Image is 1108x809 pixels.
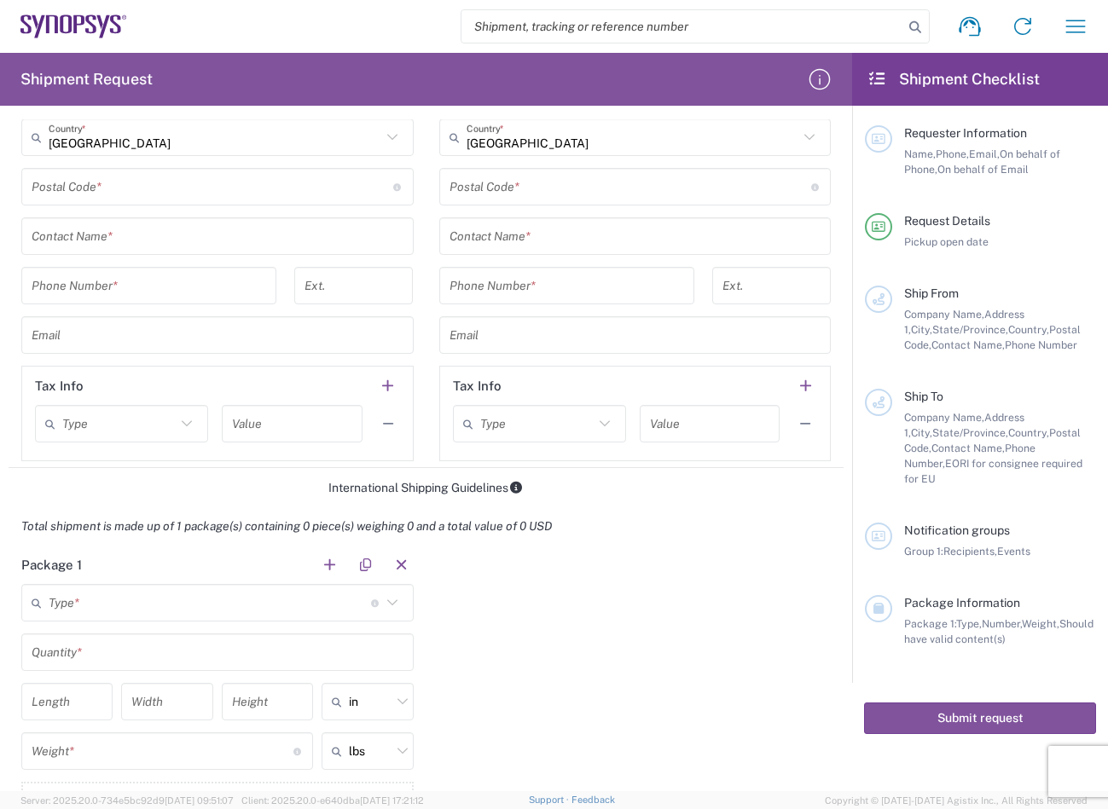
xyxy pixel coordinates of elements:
[904,390,943,403] span: Ship To
[937,163,1029,176] span: On behalf of Email
[969,147,1000,160] span: Email,
[904,596,1020,610] span: Package Information
[904,235,989,248] span: Pickup open date
[904,545,943,558] span: Group 1:
[904,126,1027,140] span: Requester Information
[867,69,1040,90] h2: Shipment Checklist
[904,308,984,321] span: Company Name,
[453,378,502,395] h2: Tax Info
[936,147,969,160] span: Phone,
[825,793,1088,808] span: Copyright © [DATE]-[DATE] Agistix Inc., All Rights Reserved
[931,338,1005,351] span: Contact Name,
[904,457,1082,485] span: EORI for consignee required for EU
[1008,426,1049,439] span: Country,
[20,795,234,806] span: Server: 2025.20.0-734e5bc92d9
[932,323,1008,336] span: State/Province,
[931,442,1005,454] span: Contact Name,
[864,702,1096,734] button: Submit request
[982,617,1022,630] span: Number,
[571,795,615,805] a: Feedback
[360,795,424,806] span: [DATE] 17:21:12
[904,617,956,630] span: Package 1:
[529,795,571,805] a: Support
[9,480,844,495] div: International Shipping Guidelines
[1008,323,1049,336] span: Country,
[932,426,1008,439] span: State/Province,
[904,147,936,160] span: Name,
[9,519,565,533] em: Total shipment is made up of 1 package(s) containing 0 piece(s) weighing 0 and a total value of 0...
[1005,338,1077,351] span: Phone Number
[904,286,959,300] span: Ship From
[21,557,82,574] h2: Package 1
[461,10,903,43] input: Shipment, tracking or reference number
[911,323,932,336] span: City,
[904,523,1010,537] span: Notification groups
[997,545,1030,558] span: Events
[904,214,990,228] span: Request Details
[35,378,84,395] h2: Tax Info
[956,617,982,630] span: Type,
[904,411,984,424] span: Company Name,
[943,545,997,558] span: Recipients,
[165,795,234,806] span: [DATE] 09:51:07
[911,426,932,439] span: City,
[1022,617,1059,630] span: Weight,
[20,69,153,90] h2: Shipment Request
[241,795,424,806] span: Client: 2025.20.0-e640dba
